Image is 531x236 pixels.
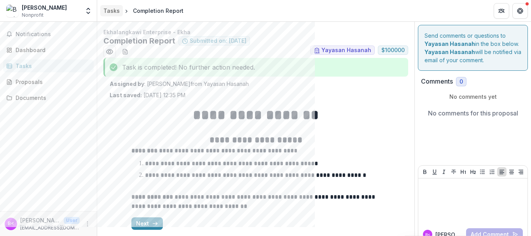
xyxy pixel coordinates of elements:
div: Task is completed! No further action needed. [103,58,408,77]
button: download-word-button [119,45,131,58]
strong: Yayasan Hasanah [424,49,475,55]
p: No comments yet [421,93,525,101]
p: [PERSON_NAME] <[EMAIL_ADDRESS][DOMAIN_NAME]> <[EMAIL_ADDRESS][DOMAIN_NAME]> [20,216,61,224]
div: Benjamin Ang <ekhalangkawi@gmail.com> <ekhalangkawi@gmail.com> [8,221,14,226]
p: : [PERSON_NAME] from Yayasan Hasanah [110,80,402,88]
span: Submitted on: [DATE] [190,38,246,44]
a: Documents [3,91,94,104]
strong: Yayasan Hasanah [424,40,475,47]
div: Completion Report [133,7,183,15]
button: Preview 49afcc93-ede7-46d2-a2a5-e1ccdf217c55.pdf [103,45,116,58]
span: $ 100000 [381,47,405,54]
button: Partners [494,3,509,19]
button: Align Right [516,167,526,177]
h2: Comments [421,78,453,85]
p: [EMAIL_ADDRESS][DOMAIN_NAME] [20,224,80,231]
button: Next [131,217,163,230]
a: Dashboard [3,44,94,56]
strong: Assigned by [110,80,144,87]
div: Send comments or questions to in the box below. will be notified via email of your comment. [418,25,528,71]
button: Open entity switcher [83,3,94,19]
div: Dashboard [16,46,87,54]
p: No comments for this proposal [428,108,518,118]
button: Ordered List [487,167,497,177]
span: Notifications [16,31,91,38]
span: 0 [459,79,463,85]
button: Align Center [507,167,516,177]
div: Tasks [103,7,120,15]
div: Tasks [16,62,87,70]
a: Tasks [3,59,94,72]
div: [PERSON_NAME] [22,3,67,12]
p: [DATE] 12:35 PM [110,91,185,99]
span: Nonprofit [22,12,44,19]
a: Proposals [3,75,94,88]
button: Align Left [497,167,507,177]
button: Heading 2 [468,167,478,177]
button: Bullet List [478,167,487,177]
span: Yayasan Hasanah [321,47,371,54]
button: More [83,219,92,229]
button: Heading 1 [459,167,468,177]
nav: breadcrumb [100,5,187,16]
a: Tasks [100,5,123,16]
button: Get Help [512,3,528,19]
button: Strike [449,167,458,177]
h2: Completion Report [103,36,175,45]
p: User [64,217,80,224]
button: Bold [420,167,430,177]
button: Underline [430,167,439,177]
img: Benjamin Ang Kah Wah [6,5,19,17]
div: Proposals [16,78,87,86]
button: Notifications [3,28,94,40]
p: Ekhalangkawi Enterprise - Ekha [103,28,408,36]
div: Documents [16,94,87,102]
strong: Last saved: [110,92,142,98]
button: Italicize [439,167,449,177]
